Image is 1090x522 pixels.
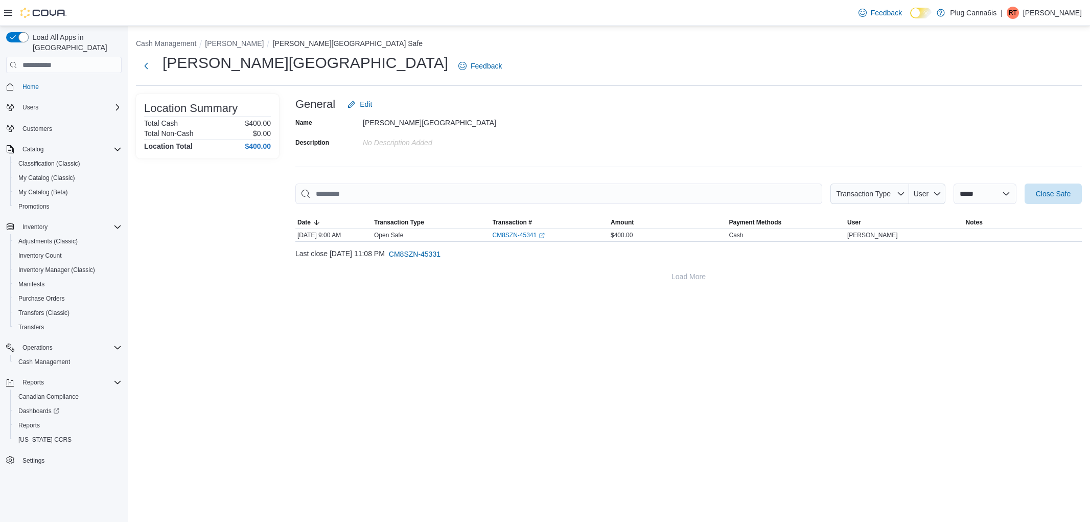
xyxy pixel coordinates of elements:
p: | [1001,7,1003,19]
div: Cash [729,231,744,239]
span: Users [18,101,122,114]
button: Transaction Type [372,216,491,229]
a: Dashboards [10,404,126,418]
span: Reports [18,421,40,429]
button: Reports [18,376,48,389]
button: Reports [2,375,126,390]
span: User [847,218,861,226]
a: Manifests [14,278,49,290]
div: Randy Tay [1007,7,1019,19]
h1: [PERSON_NAME][GEOGRAPHIC_DATA] [163,53,448,73]
button: Users [18,101,42,114]
label: Name [295,119,312,127]
button: Inventory [2,220,126,234]
button: CM8SZN-45331 [385,244,445,264]
a: Settings [18,455,49,467]
span: Feedback [471,61,502,71]
span: Dashboards [14,405,122,417]
span: Settings [18,454,122,467]
span: CM8SZN-45331 [389,249,440,259]
button: Load More [295,266,1082,287]
button: Transaction # [491,216,609,229]
span: Dashboards [18,407,59,415]
span: Users [22,103,38,111]
span: Load All Apps in [GEOGRAPHIC_DATA] [29,32,122,53]
span: Home [22,83,39,91]
span: My Catalog (Beta) [18,188,68,196]
span: [US_STATE] CCRS [18,436,72,444]
button: Operations [2,341,126,355]
h3: Location Summary [144,102,238,115]
a: Feedback [454,56,506,76]
span: Purchase Orders [14,292,122,305]
button: Notes [964,216,1082,229]
a: Cash Management [14,356,74,368]
p: Plug Canna6is [950,7,996,19]
span: Inventory [18,221,122,233]
span: Settings [22,457,44,465]
p: [PERSON_NAME] [1023,7,1082,19]
p: $400.00 [245,119,271,127]
button: [US_STATE] CCRS [10,433,126,447]
img: Cova [20,8,66,18]
span: RT [1009,7,1017,19]
span: Promotions [14,200,122,213]
span: My Catalog (Classic) [18,174,75,182]
div: [PERSON_NAME][GEOGRAPHIC_DATA] [363,115,500,127]
button: Manifests [10,277,126,291]
button: Purchase Orders [10,291,126,306]
span: Feedback [871,8,902,18]
span: Adjustments (Classic) [14,235,122,247]
button: Canadian Compliance [10,390,126,404]
h4: $400.00 [245,142,271,150]
button: Reports [10,418,126,433]
span: Inventory Manager (Classic) [14,264,122,276]
button: Inventory Count [10,248,126,263]
span: Inventory [22,223,48,231]
button: Transfers [10,320,126,334]
button: [PERSON_NAME] [205,39,264,48]
span: Cash Management [14,356,122,368]
button: User [845,216,964,229]
button: Customers [2,121,126,135]
button: Cash Management [136,39,196,48]
h6: Total Cash [144,119,178,127]
button: Inventory Manager (Classic) [10,263,126,277]
span: Cash Management [18,358,70,366]
a: Dashboards [14,405,63,417]
button: Close Safe [1025,184,1082,204]
a: Transfers [14,321,48,333]
button: Edit [343,94,376,115]
input: Dark Mode [910,8,932,18]
span: $400.00 [611,231,633,239]
span: Close Safe [1036,189,1071,199]
a: Canadian Compliance [14,391,83,403]
button: Users [2,100,126,115]
span: Payment Methods [729,218,782,226]
span: Amount [611,218,634,226]
span: Reports [14,419,122,432]
a: Adjustments (Classic) [14,235,82,247]
button: Operations [18,342,57,354]
span: Canadian Compliance [18,393,79,401]
span: [PERSON_NAME] [847,231,898,239]
span: Dark Mode [910,18,911,19]
button: Inventory [18,221,52,233]
span: Home [18,80,122,93]
button: [PERSON_NAME][GEOGRAPHIC_DATA] Safe [272,39,423,48]
div: [DATE] 9:00 AM [295,229,372,241]
a: Home [18,81,43,93]
span: Load More [671,271,706,282]
span: Transfers (Classic) [18,309,69,317]
button: Amount [609,216,727,229]
button: Payment Methods [727,216,846,229]
input: This is a search bar. As you type, the results lower in the page will automatically filter. [295,184,822,204]
span: Reports [22,378,44,387]
span: Operations [18,342,122,354]
a: CM8SZN-45341External link [493,231,545,239]
button: My Catalog (Classic) [10,171,126,185]
span: Transfers [18,323,44,331]
a: Promotions [14,200,54,213]
nav: Complex example [6,75,122,494]
span: Classification (Classic) [14,157,122,170]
